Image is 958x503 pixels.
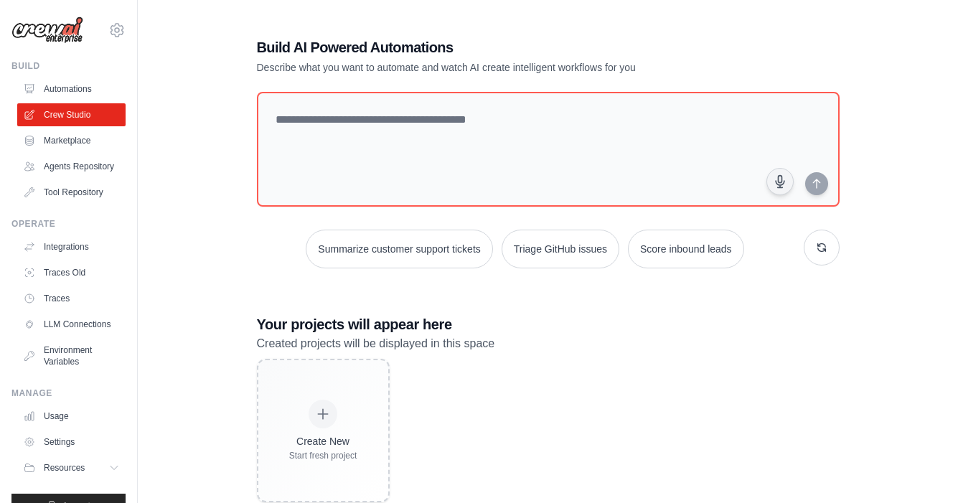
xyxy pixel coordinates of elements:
button: Get new suggestions [804,230,840,265]
div: Create New [289,434,357,448]
p: Created projects will be displayed in this space [257,334,840,353]
a: Integrations [17,235,126,258]
div: Start fresh project [289,450,357,461]
button: Click to speak your automation idea [766,168,794,195]
a: Usage [17,405,126,428]
h3: Your projects will appear here [257,314,840,334]
a: LLM Connections [17,313,126,336]
a: Environment Variables [17,339,126,373]
button: Triage GitHub issues [502,230,619,268]
div: Build [11,60,126,72]
a: Marketplace [17,129,126,152]
a: Automations [17,77,126,100]
a: Tool Repository [17,181,126,204]
p: Describe what you want to automate and watch AI create intelligent workflows for you [257,60,739,75]
a: Traces Old [17,261,126,284]
div: Operate [11,218,126,230]
a: Traces [17,287,126,310]
a: Agents Repository [17,155,126,178]
div: Manage [11,387,126,399]
h1: Build AI Powered Automations [257,37,739,57]
button: Summarize customer support tickets [306,230,492,268]
span: Resources [44,462,85,474]
a: Settings [17,431,126,453]
a: Crew Studio [17,103,126,126]
img: Logo [11,17,83,44]
button: Resources [17,456,126,479]
button: Score inbound leads [628,230,744,268]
